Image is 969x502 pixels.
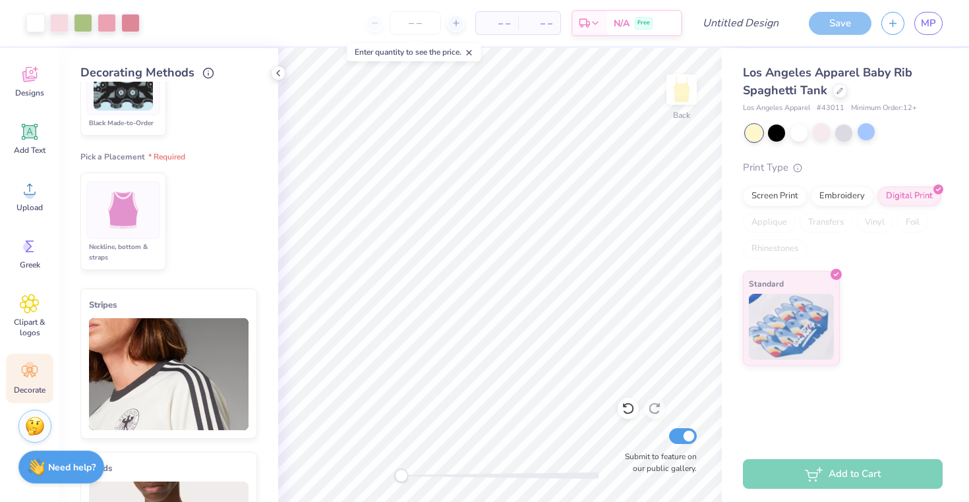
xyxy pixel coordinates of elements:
span: Designs [15,88,44,98]
div: Black Made-to-Order [86,118,160,128]
div: Digital Print [877,186,941,206]
span: N/A [614,16,630,30]
div: Rhinestones [743,239,807,259]
input: – – [390,11,441,35]
span: Pick a Placement [80,152,185,162]
span: Standard [749,277,784,291]
div: Neckline, bottom & straps [86,242,160,263]
label: Submit to feature on our public gallery. [618,451,697,474]
span: Los Angeles Apparel [743,103,810,114]
span: Minimum Order: 12 + [851,103,917,114]
div: Transfers [800,213,852,233]
span: Greek [20,260,40,270]
span: Add Text [14,145,45,155]
div: Embroidery [811,186,873,206]
span: MP [921,16,936,31]
span: Free [637,18,650,28]
img: Standard [749,294,834,360]
div: Print Type [743,160,943,175]
a: MP [914,12,943,35]
div: Decorating Methods [80,64,257,82]
img: Neckline, bottom & straps [99,186,148,235]
span: Upload [16,202,43,213]
img: Stripes [89,318,249,430]
img: Back [668,76,695,103]
span: Los Angeles Apparel Baby Rib Spaghetti Tank [743,65,912,98]
span: Clipart & logos [8,317,51,338]
span: – – [484,16,510,30]
strong: Need help? [48,461,96,474]
input: Untitled Design [692,10,789,36]
div: Accessibility label [395,469,408,482]
span: # 43011 [817,103,844,114]
div: Screen Print [743,186,807,206]
div: Stripes [89,297,249,313]
div: Back [673,109,690,121]
div: Vinyl [856,213,893,233]
div: Enter quantity to see the price. [347,43,481,61]
div: Applique [743,213,796,233]
img: Black Made-to-Order [94,62,153,111]
span: Decorate [14,385,45,395]
div: Foil [897,213,928,233]
div: Studs [89,460,249,476]
span: – – [526,16,552,30]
